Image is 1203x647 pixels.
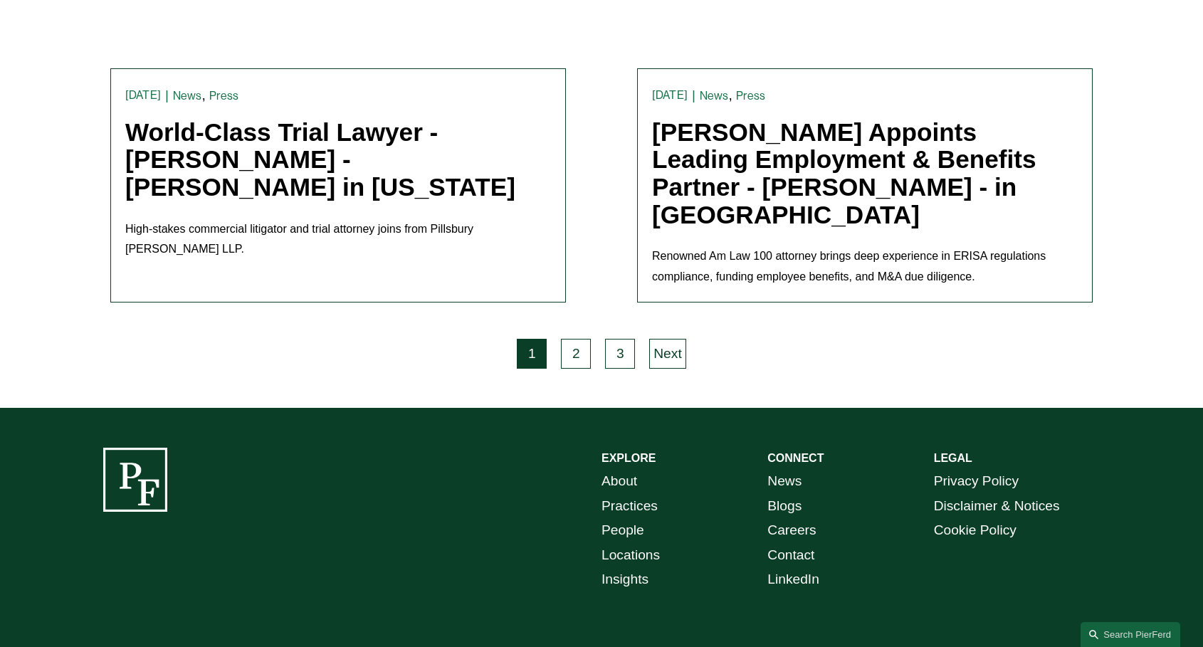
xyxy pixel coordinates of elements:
[652,90,688,101] time: [DATE]
[729,88,732,102] span: ,
[601,452,656,464] strong: EXPLORE
[125,219,551,261] p: High-stakes commercial litigator and trial attorney joins from Pillsbury [PERSON_NAME] LLP.
[605,339,635,369] a: 3
[202,88,206,102] span: ,
[601,469,637,494] a: About
[209,89,238,102] a: Press
[767,518,816,543] a: Careers
[601,567,648,592] a: Insights
[767,494,802,519] a: Blogs
[934,452,972,464] strong: LEGAL
[767,469,802,494] a: News
[125,118,515,201] a: World-Class Trial Lawyer - [PERSON_NAME] - [PERSON_NAME] in [US_STATE]
[736,89,765,102] a: Press
[601,494,658,519] a: Practices
[173,89,202,102] a: News
[561,339,591,369] a: 2
[767,543,814,568] a: Contact
[649,339,685,369] a: Next
[934,518,1016,543] a: Cookie Policy
[517,339,547,369] a: 1
[652,118,1036,228] a: [PERSON_NAME] Appoints Leading Employment & Benefits Partner - [PERSON_NAME] - in [GEOGRAPHIC_DATA]
[125,90,161,101] time: [DATE]
[1081,622,1180,647] a: Search this site
[934,469,1019,494] a: Privacy Policy
[767,567,819,592] a: LinkedIn
[934,494,1060,519] a: Disclaimer & Notices
[601,543,660,568] a: Locations
[601,518,644,543] a: People
[652,246,1078,288] p: Renowned Am Law 100 attorney brings deep experience in ERISA regulations compliance, funding empl...
[700,89,729,102] a: News
[767,452,824,464] strong: CONNECT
